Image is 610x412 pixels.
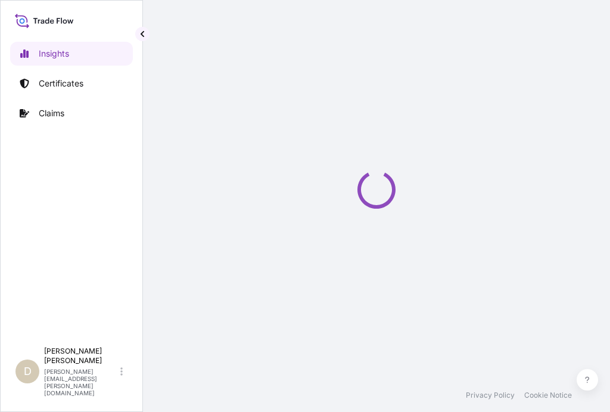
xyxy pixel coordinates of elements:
p: Claims [39,107,64,119]
span: D [24,365,32,377]
a: Privacy Policy [466,391,515,400]
a: Insights [10,42,133,66]
p: Insights [39,48,69,60]
a: Certificates [10,72,133,95]
p: Certificates [39,78,83,89]
p: [PERSON_NAME][EMAIL_ADDRESS][PERSON_NAME][DOMAIN_NAME] [44,368,118,396]
a: Claims [10,101,133,125]
p: [PERSON_NAME] [PERSON_NAME] [44,346,118,365]
a: Cookie Notice [524,391,572,400]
